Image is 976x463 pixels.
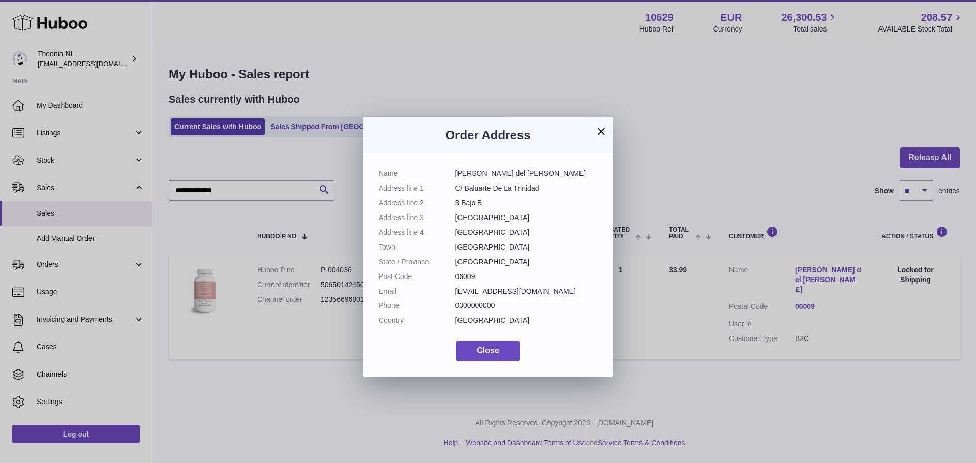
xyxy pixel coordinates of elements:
dd: 06009 [455,272,598,282]
dt: Email [379,287,455,296]
dd: C/ Baluarte De La Trinidad [455,183,598,193]
dd: [GEOGRAPHIC_DATA] [455,257,598,267]
dt: Address line 4 [379,228,455,237]
dd: [GEOGRAPHIC_DATA] [455,242,598,252]
dt: Phone [379,301,455,311]
span: Close [477,346,499,355]
dt: State / Province [379,257,455,267]
dd: [GEOGRAPHIC_DATA] [455,228,598,237]
dd: [PERSON_NAME] del [PERSON_NAME] [455,169,598,178]
h3: Order Address [379,127,597,143]
dd: [EMAIL_ADDRESS][DOMAIN_NAME] [455,287,598,296]
dt: Address line 3 [379,213,455,223]
dt: Address line 1 [379,183,455,193]
button: Close [456,341,520,361]
dd: 0000000000 [455,301,598,311]
dt: Town [379,242,455,252]
dt: Post Code [379,272,455,282]
dt: Country [379,316,455,325]
dd: 3 Bajo B [455,198,598,208]
dd: [GEOGRAPHIC_DATA] [455,213,598,223]
dd: [GEOGRAPHIC_DATA] [455,316,598,325]
dt: Name [379,169,455,178]
button: × [595,125,607,137]
dt: Address line 2 [379,198,455,208]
